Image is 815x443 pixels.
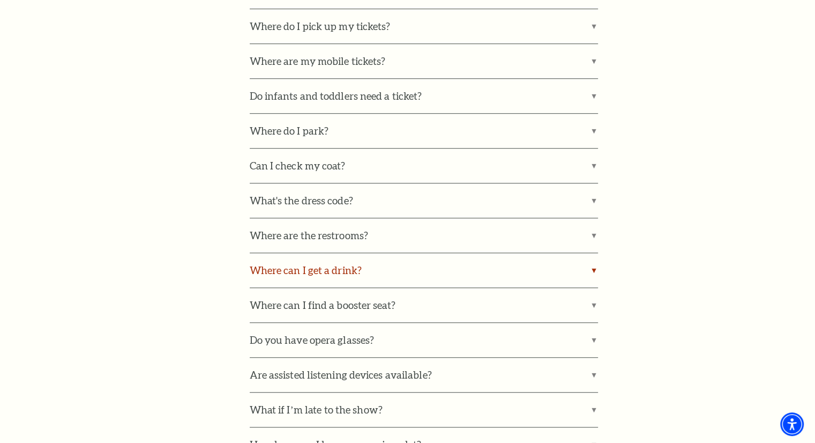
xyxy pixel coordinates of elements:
[250,149,598,183] label: Can I check my coat?
[250,323,598,357] label: Do you have opera glasses?
[250,288,598,322] label: Where can I find a booster seat?
[250,393,598,427] label: What if I’m late to the show?
[250,183,598,218] label: What's the dress code?
[250,358,598,392] label: Are assisted listening devices available?
[250,218,598,253] label: Where are the restrooms?
[780,412,804,436] div: Accessibility Menu
[250,114,598,148] label: Where do I park?
[250,44,598,78] label: Where are my mobile tickets?
[250,9,598,43] label: Where do I pick up my tickets?
[250,79,598,113] label: Do infants and toddlers need a ticket?
[250,253,598,287] label: Where can I get a drink?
